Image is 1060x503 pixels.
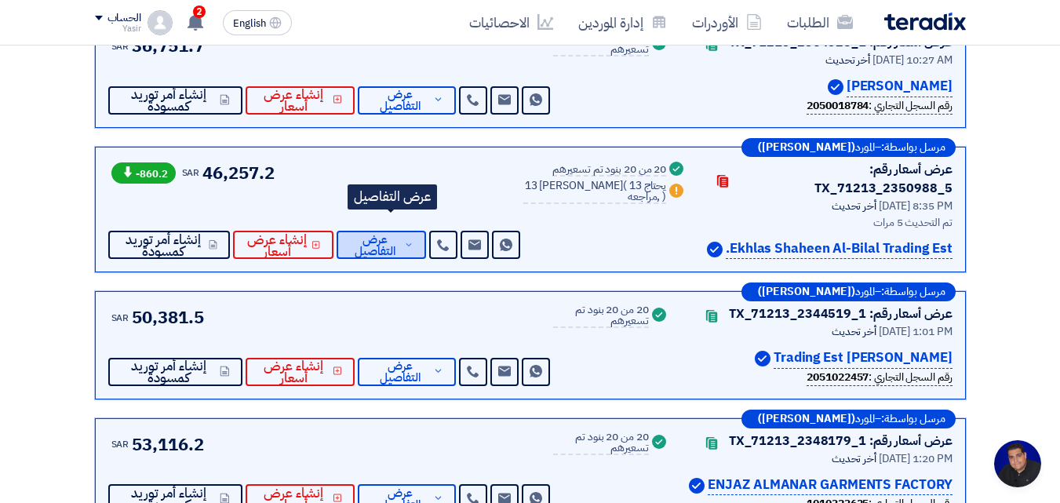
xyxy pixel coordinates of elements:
[553,304,648,328] div: 20 من 20 بنود تم تسعيرهم
[828,79,843,95] img: Verified Account
[233,18,266,29] span: English
[370,360,429,384] span: عرض التفاصيل
[258,360,330,384] span: إنشاء عرض أسعار
[832,198,876,214] span: أخر تحديث
[741,138,956,157] div: –
[884,13,966,31] img: Teradix logo
[223,10,292,35] button: English
[758,414,855,425] b: ([PERSON_NAME])
[148,10,173,35] img: profile_test.png
[855,414,875,425] span: المورد
[662,188,666,205] span: )
[246,234,309,257] span: إنشاء عرض أسعار
[689,478,705,494] img: Verified Account
[111,311,129,325] span: SAR
[370,89,429,112] span: عرض التفاصيل
[679,4,774,41] a: الأوردرات
[258,89,330,112] span: إنشاء عرض أسعار
[552,164,666,177] div: 20 من 20 بنود تم تسعيرهم
[111,39,129,53] span: SAR
[457,4,566,41] a: الاحصائيات
[741,410,956,428] div: –
[107,12,141,25] div: الحساب
[726,239,952,260] p: Ekhlas Shaheen Al-Bilal Trading Est.
[758,142,855,153] b: ([PERSON_NAME])
[108,358,242,386] button: إنشاء أمر توريد كمسودة
[132,33,203,59] span: 36,751.7
[337,231,426,259] button: عرض التفاصيل
[807,97,952,115] div: رقم السجل التجاري :
[847,76,953,97] p: [PERSON_NAME]
[774,4,865,41] a: الطلبات
[121,234,206,257] span: إنشاء أمر توريد كمسودة
[832,450,876,467] span: أخر تحديث
[358,358,456,386] button: عرض التفاصيل
[108,86,242,115] button: إنشاء أمر توريد كمسودة
[348,184,437,210] div: عرض التفاصيل
[740,160,952,198] div: عرض أسعار رقم: TX_71213_2350988_5
[825,52,870,68] span: أخر تحديث
[233,231,333,259] button: إنشاء عرض أسعار
[879,323,953,340] span: [DATE] 1:01 PM
[246,358,355,386] button: إنشاء عرض أسعار
[553,33,648,56] div: 20 من 20 بنود تم تسعيرهم
[628,177,666,205] span: 13 يحتاج مراجعه,
[623,177,627,194] span: (
[246,86,355,115] button: إنشاء عرض أسعار
[832,323,876,340] span: أخر تحديث
[95,24,141,33] div: Yasir
[741,282,956,301] div: –
[707,242,723,257] img: Verified Account
[132,304,203,330] span: 50,381.5
[994,440,1041,487] a: Open chat
[111,437,129,451] span: SAR
[807,97,869,114] b: 2050018784
[121,89,217,112] span: إنشاء أمر توريد كمسودة
[758,286,855,297] b: ([PERSON_NAME])
[705,214,952,231] div: تم التحديث 5 مرات
[855,142,875,153] span: المورد
[881,286,945,297] span: مرسل بواسطة:
[202,160,274,186] span: 46,257.2
[111,162,176,184] span: -860.2
[349,234,401,257] span: عرض التفاصيل
[879,198,953,214] span: [DATE] 8:35 PM
[193,5,206,18] span: 2
[807,369,952,386] div: رقم السجل التجاري :
[708,475,952,496] p: ENJAZ ALMANAR GARMENTS FACTORY
[755,351,770,366] img: Verified Account
[358,86,456,115] button: عرض التفاصيل
[523,180,666,204] div: 13 [PERSON_NAME]
[881,414,945,425] span: مرسل بواسطة:
[872,52,953,68] span: [DATE] 10:27 AM
[729,304,953,323] div: عرض أسعار رقم: TX_71213_2344519_1
[879,450,953,467] span: [DATE] 1:20 PM
[182,166,200,180] span: SAR
[121,360,217,384] span: إنشاء أمر توريد كمسودة
[108,231,230,259] button: إنشاء أمر توريد كمسودة
[881,142,945,153] span: مرسل بواسطة:
[729,432,953,450] div: عرض أسعار رقم: TX_71213_2348179_1
[553,432,648,455] div: 20 من 20 بنود تم تسعيرهم
[774,348,953,369] p: [PERSON_NAME] Trading Est
[807,369,869,385] b: 2051022457
[855,286,875,297] span: المورد
[132,432,203,457] span: 53,116.2
[566,4,679,41] a: إدارة الموردين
